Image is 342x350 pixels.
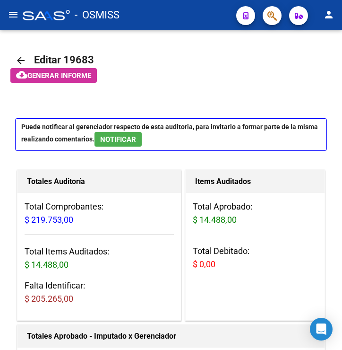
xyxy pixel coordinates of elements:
[100,135,136,144] span: NOTIFICAR
[10,68,97,83] button: Generar informe
[25,260,68,270] span: $ 14.488,00
[25,245,174,271] h3: Total Items Auditados:
[16,69,27,80] mat-icon: cloud_download
[193,245,318,271] h3: Total Debitado:
[193,215,237,225] span: $ 14.488,00
[27,71,91,80] span: Generar informe
[94,132,142,147] button: NOTIFICAR
[15,55,26,66] mat-icon: arrow_back
[27,329,315,344] h1: Totales Aprobado - Imputado x Gerenciador
[25,294,73,304] span: $ 205.265,00
[8,9,19,20] mat-icon: menu
[15,118,327,151] p: Puede notificar al gerenciador respecto de esta auditoria, para invitarlo a formar parte de la mi...
[193,259,215,269] span: $ 0,00
[25,215,73,225] span: $ 219.753,00
[323,9,334,20] mat-icon: person
[75,5,120,26] span: - OSMISS
[27,174,171,189] h1: Totales Auditoría
[25,279,174,306] h3: Falta Identificar:
[25,200,174,227] h3: Total Comprobantes:
[193,200,318,227] h3: Total Aprobado:
[34,54,94,66] span: Editar 19683
[310,318,333,341] div: Open Intercom Messenger
[195,174,316,189] h1: Items Auditados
